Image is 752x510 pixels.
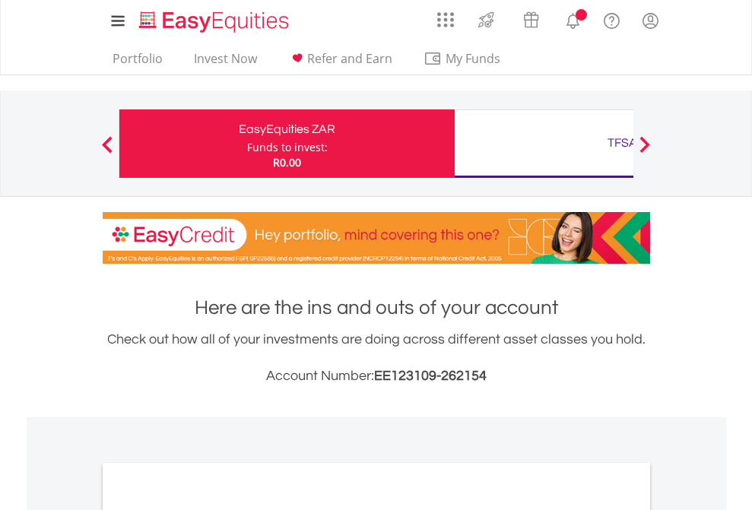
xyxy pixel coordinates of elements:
div: EasyEquities ZAR [129,119,446,140]
img: vouchers-v2.svg [519,8,544,32]
div: Funds to invest: [247,140,328,155]
div: Check out how all of your investments are doing across different asset classes you hold. [103,329,650,387]
a: Home page [133,4,295,34]
a: Portfolio [106,51,169,74]
img: EasyEquities_Logo.png [136,9,295,34]
button: Previous [92,144,122,159]
span: EE123109-262154 [374,369,487,383]
span: Refer and Earn [307,50,392,67]
a: My Profile [631,4,670,37]
span: R0.00 [273,155,301,169]
a: Vouchers [509,4,554,32]
h1: Here are the ins and outs of your account [103,294,650,322]
a: Notifications [554,4,592,34]
img: EasyCredit Promotion Banner [103,212,650,264]
img: thrive-v2.svg [474,8,499,32]
button: Next [630,144,660,159]
a: Refer and Earn [282,51,398,74]
h3: Account Number: [103,366,650,387]
img: grid-menu-icon.svg [437,11,454,28]
a: FAQ's and Support [592,4,631,34]
a: AppsGrid [427,4,464,28]
span: My Funds [424,49,523,68]
a: Invest Now [188,51,263,74]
